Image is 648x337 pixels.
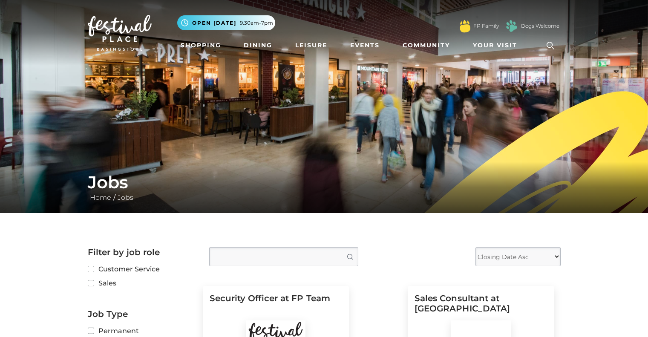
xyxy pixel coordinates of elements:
a: Jobs [115,193,135,202]
a: FP Family [473,22,499,30]
a: Your Visit [469,37,525,53]
label: Sales [88,278,196,288]
h5: Sales Consultant at [GEOGRAPHIC_DATA] [415,293,547,320]
a: Home [88,193,113,202]
h1: Jobs [88,172,561,193]
img: Festival Place Logo [88,15,152,51]
button: Open [DATE] 9.30am-7pm [177,15,275,30]
a: Community [399,37,453,53]
h2: Job Type [88,309,196,319]
a: Dogs Welcome! [521,22,561,30]
span: Your Visit [473,41,517,50]
h2: Filter by job role [88,247,196,257]
label: Permanent [88,325,196,336]
span: 9.30am-7pm [240,19,273,27]
a: Shopping [177,37,225,53]
h5: Security Officer at FP Team [210,293,343,320]
span: Open [DATE] [192,19,236,27]
a: Leisure [292,37,331,53]
a: Dining [240,37,276,53]
a: Events [347,37,383,53]
label: Customer Service [88,264,196,274]
div: / [81,172,567,203]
